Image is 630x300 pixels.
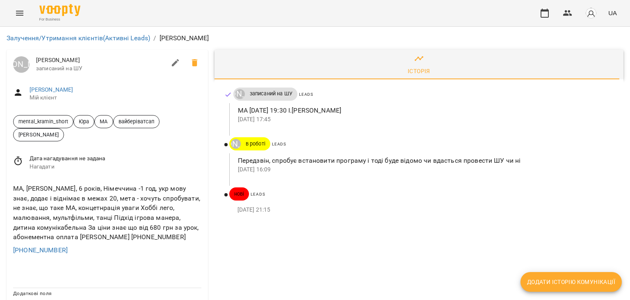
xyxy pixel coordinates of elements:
div: МА, [PERSON_NAME], 6 років, Німеччина -1 год, укр мову знає, додає і віднімає в межах 20, мета - ... [11,182,203,243]
span: в роботі [241,140,270,148]
span: mental_kramin_short [14,118,73,125]
img: avatar_s.png [585,7,597,19]
p: [PERSON_NAME] [160,33,209,43]
span: Нагадати [30,163,201,171]
span: For Business [39,17,80,22]
p: [DATE] 21:15 [237,206,610,214]
a: [PERSON_NAME] [13,56,30,73]
a: [PERSON_NAME] [30,86,73,93]
button: Додати історію комунікації [520,272,622,292]
img: Voopty Logo [39,4,80,16]
span: нові [229,190,249,198]
span: вайберіватсап [114,118,160,125]
span: МА [95,118,112,125]
div: Юрій Тимочко [235,89,245,99]
div: Юрій Тимочко [231,139,241,149]
a: [PHONE_NUMBER] [13,246,68,254]
button: UA [605,5,620,21]
span: Leads [251,192,265,196]
span: записаний на ШУ [36,65,166,73]
nav: breadcrumb [7,33,623,43]
span: Додаткові поля [13,291,52,296]
a: [PERSON_NAME] [233,89,245,99]
a: [PERSON_NAME] [229,139,241,149]
div: Історія [408,66,430,76]
span: [PERSON_NAME] [36,56,166,65]
span: Leads [299,92,313,97]
p: МА [DATE] 19:30 І.[PERSON_NAME] [238,106,610,115]
span: Юра [74,118,94,125]
span: записаний на ШУ [245,90,297,97]
span: Мій клієнт [30,94,201,102]
li: / [153,33,156,43]
p: Передзвін, спробує встановити програму і тоді буде відомо чи вдасться провести ШУ чи ні [238,156,610,166]
span: Дата нагадування не задана [30,155,201,163]
span: Додати історію комунікації [527,277,615,287]
span: [PERSON_NAME] [14,131,64,138]
p: [DATE] 16:09 [238,166,610,174]
button: Menu [10,3,30,23]
a: Залучення/Утримання клієнтів(Активні Leads) [7,34,150,42]
span: UA [608,9,617,17]
p: [DATE] 17:45 [238,115,610,124]
span: Leads [272,142,286,146]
